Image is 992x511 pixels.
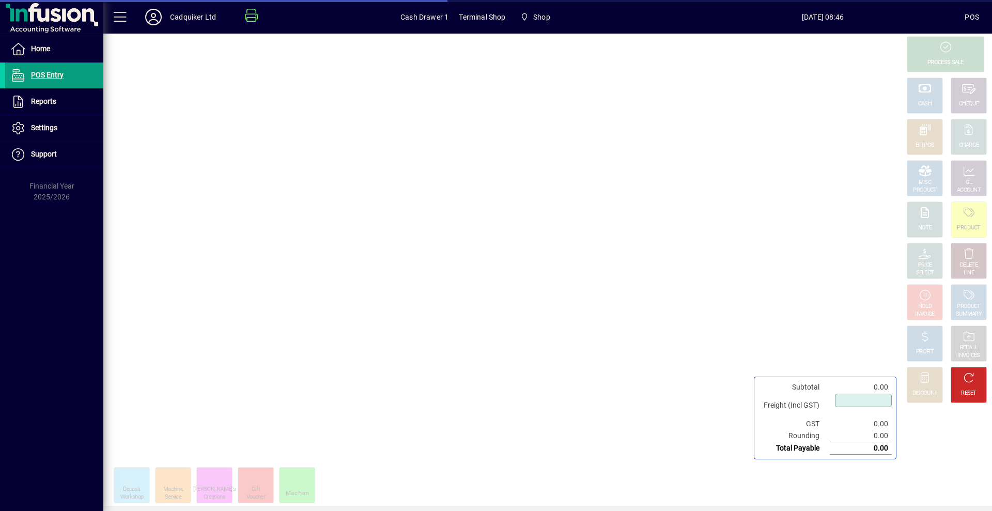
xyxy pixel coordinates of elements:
div: POS [965,9,979,25]
div: PRODUCT [957,224,980,232]
div: LINE [964,269,974,277]
span: Reports [31,97,56,105]
td: Subtotal [758,381,830,393]
button: Profile [137,8,170,26]
span: Terminal Shop [459,9,505,25]
div: CASH [918,100,932,108]
td: GST [758,418,830,430]
td: Total Payable [758,442,830,455]
a: Reports [5,89,103,115]
span: Home [31,44,50,53]
div: Machine [163,486,183,493]
span: Settings [31,123,57,132]
td: Freight (Incl GST) [758,393,830,418]
span: Cash Drawer 1 [400,9,448,25]
td: 0.00 [830,418,892,430]
div: INVOICES [957,352,980,360]
div: DISCOUNT [912,390,937,397]
div: PRICE [918,261,932,269]
div: CHARGE [959,142,979,149]
a: Support [5,142,103,167]
div: [PERSON_NAME]'s [193,486,236,493]
td: 0.00 [830,442,892,455]
div: RESET [961,390,977,397]
span: POS Entry [31,71,64,79]
div: PROCESS SALE [927,59,964,67]
div: NOTE [918,224,932,232]
a: Settings [5,115,103,141]
div: Voucher [246,493,265,501]
div: HOLD [918,303,932,311]
div: GL [966,179,972,187]
div: INVOICE [915,311,934,318]
div: Misc Item [286,490,309,498]
div: Deposit [123,486,140,493]
div: Workshop [120,493,143,501]
div: MISC [919,179,931,187]
td: Rounding [758,430,830,442]
a: Home [5,36,103,62]
span: [DATE] 08:46 [680,9,965,25]
div: Creations [204,493,225,501]
div: EFTPOS [916,142,935,149]
div: PRODUCT [957,303,980,311]
div: DELETE [960,261,978,269]
div: Cadquiker Ltd [170,9,216,25]
div: Gift [252,486,260,493]
span: Shop [516,8,554,26]
td: 0.00 [830,430,892,442]
div: ACCOUNT [957,187,981,194]
div: SELECT [916,269,934,277]
div: PROFIT [916,348,934,356]
div: CHEQUE [959,100,979,108]
div: PRODUCT [913,187,936,194]
div: Service [165,493,181,501]
div: RECALL [960,344,978,352]
span: Support [31,150,57,158]
span: Shop [533,9,550,25]
div: SUMMARY [956,311,982,318]
td: 0.00 [830,381,892,393]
